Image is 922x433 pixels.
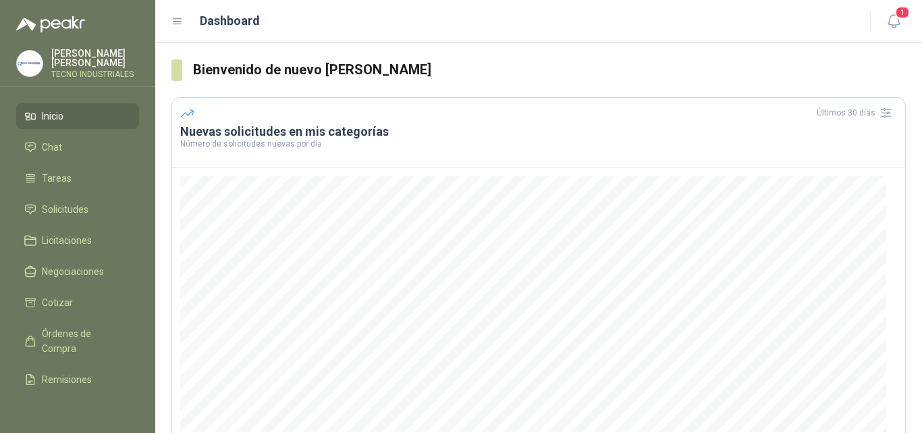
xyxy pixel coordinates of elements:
[51,49,139,68] p: [PERSON_NAME] [PERSON_NAME]
[16,134,139,160] a: Chat
[817,102,897,124] div: Últimos 30 días
[16,103,139,129] a: Inicio
[42,295,73,310] span: Cotizar
[42,372,92,387] span: Remisiones
[180,124,897,140] h3: Nuevas solicitudes en mis categorías
[42,202,88,217] span: Solicitudes
[16,321,139,361] a: Órdenes de Compra
[42,140,62,155] span: Chat
[42,326,126,356] span: Órdenes de Compra
[51,70,139,78] p: TECNO INDUSTRIALES
[17,51,43,76] img: Company Logo
[42,109,63,124] span: Inicio
[42,233,92,248] span: Licitaciones
[16,165,139,191] a: Tareas
[16,16,85,32] img: Logo peakr
[200,11,260,30] h1: Dashboard
[16,259,139,284] a: Negociaciones
[16,228,139,253] a: Licitaciones
[16,290,139,315] a: Cotizar
[16,197,139,222] a: Solicitudes
[882,9,906,34] button: 1
[42,264,104,279] span: Negociaciones
[42,171,72,186] span: Tareas
[16,367,139,392] a: Remisiones
[895,6,910,19] span: 1
[180,140,897,148] p: Número de solicitudes nuevas por día
[193,59,906,80] h3: Bienvenido de nuevo [PERSON_NAME]
[16,398,139,424] a: Configuración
